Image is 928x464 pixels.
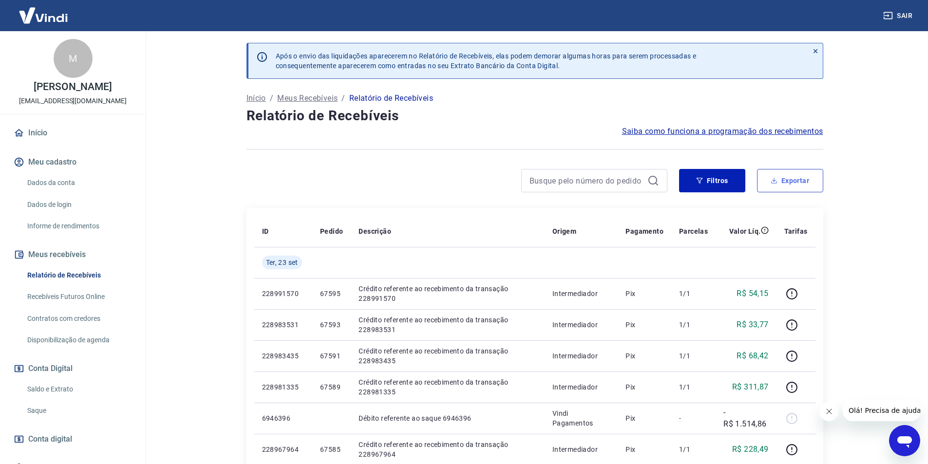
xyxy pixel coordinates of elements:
[23,309,134,329] a: Contratos com credores
[625,382,663,392] p: Pix
[679,289,708,298] p: 1/1
[19,96,127,106] p: [EMAIL_ADDRESS][DOMAIN_NAME]
[679,445,708,454] p: 1/1
[341,93,345,104] p: /
[262,382,304,392] p: 228981335
[6,7,82,15] span: Olá! Precisa de ajuda?
[889,425,920,456] iframe: Botão para abrir a janela de mensagens
[262,226,269,236] p: ID
[359,284,536,303] p: Crédito referente ao recebimento da transação 228991570
[359,377,536,397] p: Crédito referente ao recebimento da transação 228981335
[23,265,134,285] a: Relatório de Recebíveis
[625,413,663,423] p: Pix
[679,226,708,236] p: Parcelas
[277,93,338,104] a: Meus Recebíveis
[552,320,610,330] p: Intermediador
[552,445,610,454] p: Intermediador
[723,407,769,430] p: -R$ 1.514,86
[359,346,536,366] p: Crédito referente ao recebimento da transação 228983435
[552,226,576,236] p: Origem
[12,358,134,379] button: Conta Digital
[359,413,536,423] p: Débito referente ao saque 6946396
[23,216,134,236] a: Informe de rendimentos
[359,226,391,236] p: Descrição
[320,445,343,454] p: 67585
[23,287,134,307] a: Recebíveis Futuros Online
[729,226,761,236] p: Valor Líq.
[552,382,610,392] p: Intermediador
[732,444,769,455] p: R$ 228,49
[359,440,536,459] p: Crédito referente ao recebimento da transação 228967964
[320,351,343,361] p: 67591
[737,350,768,362] p: R$ 68,42
[784,226,808,236] p: Tarifas
[359,315,536,334] p: Crédito referente ao recebimento da transação 228983531
[23,379,134,399] a: Saldo e Extrato
[262,320,304,330] p: 228983531
[737,288,768,299] p: R$ 54,15
[28,432,72,446] span: Conta digital
[625,289,663,298] p: Pix
[23,173,134,193] a: Dados da conta
[625,226,663,236] p: Pagamento
[54,39,93,78] div: M
[23,330,134,350] a: Disponibilização de agenda
[320,320,343,330] p: 67593
[625,351,663,361] p: Pix
[819,402,839,421] iframe: Fechar mensagem
[625,445,663,454] p: Pix
[679,169,745,192] button: Filtros
[270,93,273,104] p: /
[552,351,610,361] p: Intermediador
[12,428,134,450] a: Conta digital
[320,382,343,392] p: 67589
[552,408,610,428] p: Vindi Pagamentos
[679,320,708,330] p: 1/1
[679,382,708,392] p: 1/1
[34,82,112,92] p: [PERSON_NAME]
[679,413,708,423] p: -
[262,289,304,298] p: 228991570
[12,151,134,173] button: Meu cadastro
[622,126,823,137] a: Saiba como funciona a programação dos recebimentos
[12,0,75,30] img: Vindi
[552,289,610,298] p: Intermediador
[262,413,304,423] p: 6946396
[881,7,916,25] button: Sair
[843,400,920,421] iframe: Mensagem da empresa
[757,169,823,192] button: Exportar
[23,195,134,215] a: Dados de login
[320,289,343,298] p: 67595
[276,51,697,71] p: Após o envio das liquidações aparecerem no Relatório de Recebíveis, elas podem demorar algumas ho...
[737,319,768,331] p: R$ 33,77
[320,226,343,236] p: Pedido
[262,351,304,361] p: 228983435
[262,445,304,454] p: 228967964
[12,244,134,265] button: Meus recebíveis
[246,106,823,126] h4: Relatório de Recebíveis
[12,122,134,144] a: Início
[23,401,134,421] a: Saque
[349,93,433,104] p: Relatório de Recebíveis
[246,93,266,104] a: Início
[732,381,769,393] p: R$ 311,87
[625,320,663,330] p: Pix
[530,173,644,188] input: Busque pelo número do pedido
[266,258,298,267] span: Ter, 23 set
[679,351,708,361] p: 1/1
